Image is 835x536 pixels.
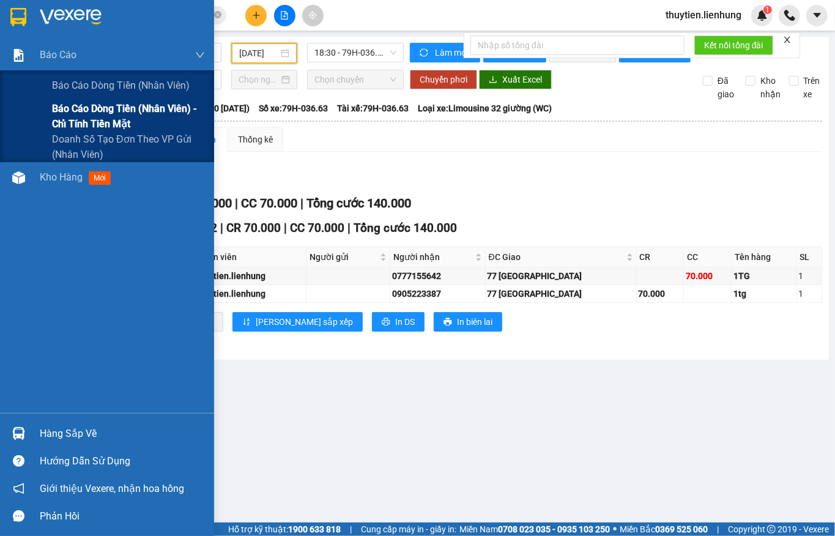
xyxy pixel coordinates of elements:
span: printer [443,318,452,327]
th: Tên hàng [732,247,797,267]
button: sort-ascending[PERSON_NAME] sắp xếp [232,312,363,332]
span: | [300,196,303,210]
th: CR [637,247,685,267]
span: sync [420,48,430,58]
span: Báo cáo [40,47,76,62]
span: Giới thiệu Vexere, nhận hoa hồng [40,481,184,496]
div: 1 [799,287,820,300]
span: Báo cáo dòng tiền (nhân viên) [52,78,190,93]
span: | [220,221,223,235]
span: Kho hàng [40,171,83,183]
span: Tổng cước 140.000 [306,196,411,210]
span: CR 70.000 [226,221,281,235]
button: plus [245,5,267,26]
span: down [195,50,205,60]
div: 1tg [733,287,795,300]
span: Báo cáo dòng tiền (nhân viên) - chỉ tính tiền mặt [52,101,205,132]
th: Nhân viên [195,247,306,267]
img: phone-icon [784,10,795,21]
span: Chọn chuyến [314,70,396,89]
img: icon-new-feature [757,10,768,21]
span: ⚪️ [613,527,617,532]
img: logo-vxr [10,8,26,26]
span: Kho nhận [755,74,785,101]
button: Chuyển phơi [410,70,477,89]
span: | [235,196,238,210]
span: Đã giao [713,74,739,101]
span: copyright [767,525,776,534]
span: notification [13,483,24,494]
div: Hàng sắp về [40,425,205,443]
span: In DS [395,315,415,329]
div: 1TG [733,269,795,283]
span: Số xe: 79H-036.63 [259,102,328,115]
div: 0777155642 [392,269,483,283]
span: Làm mới [435,46,470,59]
button: printerIn biên lai [434,312,502,332]
th: SL [797,247,822,267]
button: downloadXuất Excel [479,70,552,89]
span: | [284,221,287,235]
input: Nhập số tổng đài [470,35,685,55]
div: Phản hồi [40,507,205,526]
span: In biên lai [457,315,492,329]
span: close-circle [214,10,221,21]
span: Doanh số tạo đơn theo VP gửi (nhân viên) [52,132,205,162]
img: warehouse-icon [12,427,25,440]
div: 1 [799,269,820,283]
div: 70.000 [686,269,729,283]
span: 18:30 - 79H-036.63 [314,43,396,62]
img: warehouse-icon [12,171,25,184]
span: Hỗ trợ kỹ thuật: [228,523,341,536]
div: thuytien.lienhung [196,287,304,300]
div: 0905223387 [392,287,483,300]
div: 77 [GEOGRAPHIC_DATA] [488,269,634,283]
button: file-add [274,5,295,26]
span: printer [382,318,390,327]
span: | [717,523,719,536]
input: Chọn ngày [239,73,279,86]
strong: 0708 023 035 - 0935 103 250 [498,524,610,534]
span: Miền Nam [459,523,610,536]
span: mới [89,171,111,185]
strong: 0369 525 060 [655,524,708,534]
span: Loại xe: Limousine 32 giường (WC) [418,102,552,115]
strong: 1900 633 818 [288,524,341,534]
span: plus [252,11,261,20]
sup: 1 [763,6,772,14]
span: Người nhận [393,250,473,264]
input: 11/10/2025 [239,47,278,60]
div: thuytien.lienhung [196,269,304,283]
span: aim [308,11,317,20]
div: 70.000 [639,287,682,300]
span: Tổng cước 140.000 [354,221,457,235]
span: Kết nối tổng đài [704,39,763,52]
span: 1 [765,6,770,14]
span: close [783,35,792,44]
button: syncLàm mới [410,43,480,62]
span: Cung cấp máy in - giấy in: [361,523,456,536]
span: ĐC Giao [489,250,624,264]
button: printerIn DS [372,312,425,332]
span: [PERSON_NAME] sắp xếp [256,315,353,329]
div: 77 [GEOGRAPHIC_DATA] [488,287,634,300]
th: CC [684,247,732,267]
div: Hướng dẫn sử dụng [40,452,205,471]
span: question-circle [13,455,24,467]
span: message [13,510,24,522]
span: caret-down [812,10,823,21]
span: Miền Bắc [620,523,708,536]
span: | [350,523,352,536]
span: Tài xế: 79H-036.63 [337,102,409,115]
span: sort-ascending [242,318,251,327]
span: Xuất Excel [502,73,542,86]
span: download [489,75,497,85]
span: Người gửi [310,250,377,264]
span: Trên xe [799,74,825,101]
span: close-circle [214,11,221,18]
button: aim [302,5,324,26]
div: Thống kê [238,133,273,146]
span: thuytien.lienhung [656,7,751,23]
span: CC 70.000 [290,221,344,235]
span: | [347,221,351,235]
